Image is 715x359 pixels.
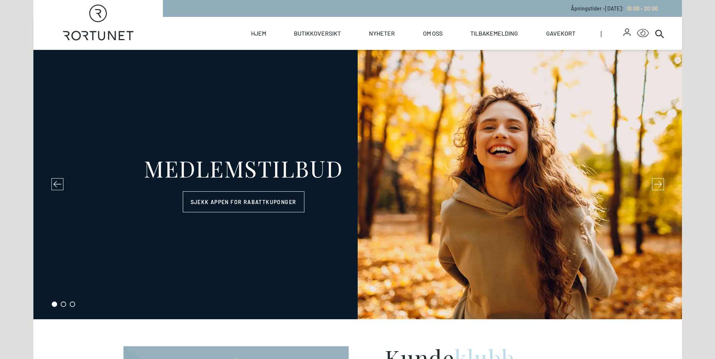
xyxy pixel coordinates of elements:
div: MEDLEMSTILBUD [144,157,343,179]
section: carousel-slider [33,50,682,319]
a: Tilbakemelding [470,17,518,50]
a: Butikkoversikt [294,17,341,50]
a: 10:00 - 20:00 [624,5,658,12]
div: slide 1 of 3 [33,50,682,319]
a: Gavekort [546,17,575,50]
a: Sjekk appen for rabattkuponger [183,191,304,212]
a: Om oss [423,17,443,50]
a: Hjem [251,17,266,50]
a: Nyheter [369,17,395,50]
span: | [601,17,624,50]
span: 10:00 - 20:00 [627,5,658,12]
button: Open Accessibility Menu [637,27,649,39]
p: Åpningstider - [DATE] : [571,5,658,12]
